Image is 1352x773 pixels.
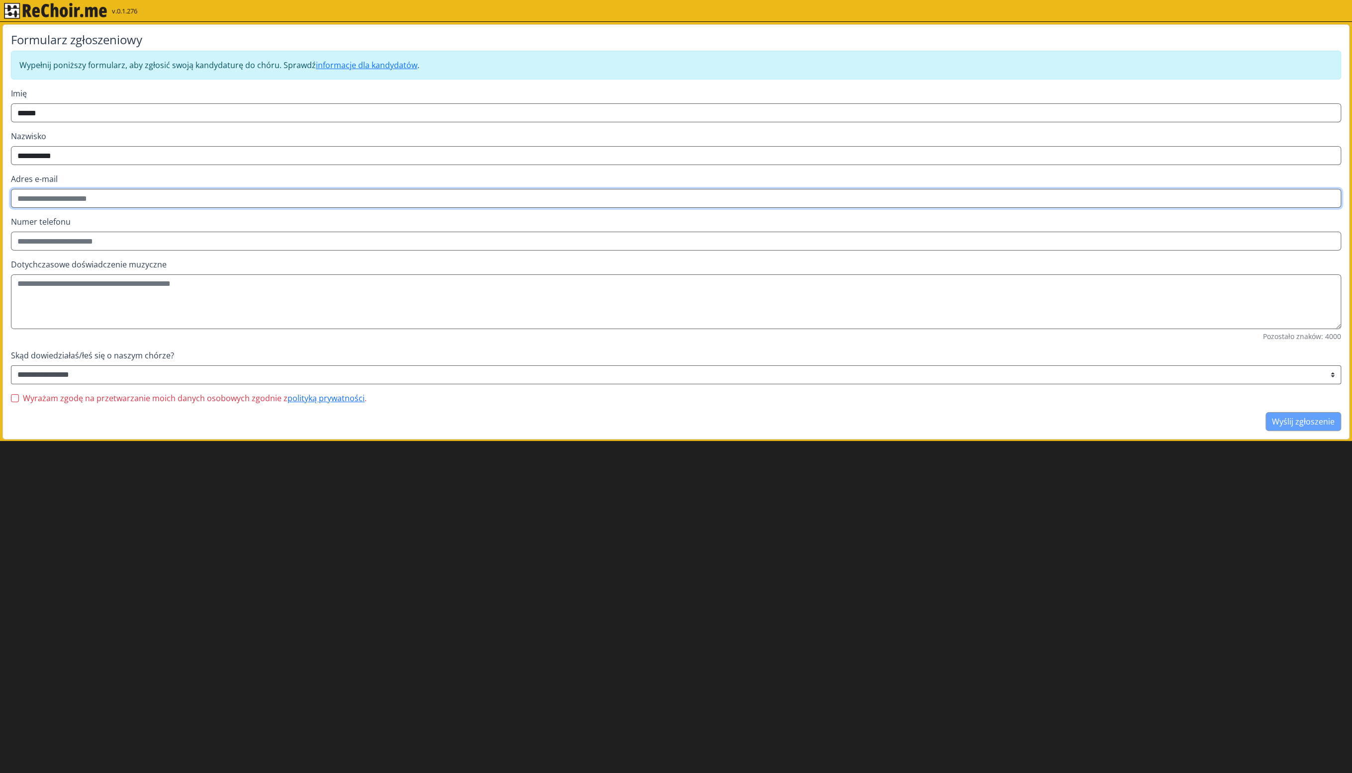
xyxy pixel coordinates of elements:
[11,51,1341,80] div: Wypełnij poniższy formularz, aby zgłosić swoją kandydaturę do chóru. Sprawdź .
[316,60,417,71] a: informacje dla kandydatów
[11,173,1341,185] label: Adres e-mail
[11,349,1341,361] label: Skąd dowiedziałaś/łeś się o naszym chórze?
[112,6,137,16] span: v.0.1.276
[11,87,1341,99] label: Imię
[11,216,1341,228] label: Numer telefonu
[288,393,365,404] a: polityką prywatności
[11,331,1341,342] small: Pozostało znaków: 4000
[23,392,367,404] label: Wyrażam zgodę na przetwarzanie moich danych osobowych zgodnie z .
[11,258,1341,270] label: Dotychczasowe doświadczenie muzyczne
[4,3,107,19] img: rekłajer mi
[11,130,1341,142] label: Nazwisko
[11,33,1341,47] h4: Formularz zgłoszeniowy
